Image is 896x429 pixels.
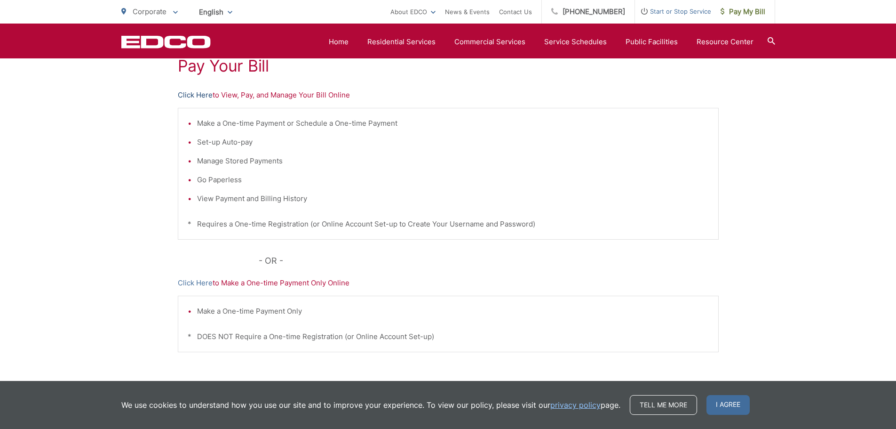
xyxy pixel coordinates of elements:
[697,36,753,48] a: Resource Center
[197,193,709,204] li: View Payment and Billing History
[329,36,349,48] a: Home
[390,6,436,17] a: About EDCO
[259,254,719,268] p: - OR -
[499,6,532,17] a: Contact Us
[454,36,525,48] a: Commercial Services
[197,118,709,129] li: Make a One-time Payment or Schedule a One-time Payment
[188,219,709,230] p: * Requires a One-time Registration (or Online Account Set-up to Create Your Username and Password)
[133,7,167,16] span: Corporate
[192,4,239,20] span: English
[706,395,750,415] span: I agree
[178,277,213,289] a: Click Here
[197,174,709,186] li: Go Paperless
[121,399,620,411] p: We use cookies to understand how you use our site and to improve your experience. To view our pol...
[550,399,601,411] a: privacy policy
[178,277,719,289] p: to Make a One-time Payment Only Online
[721,6,765,17] span: Pay My Bill
[197,306,709,317] li: Make a One-time Payment Only
[121,35,211,49] a: EDCD logo. Return to the homepage.
[630,395,697,415] a: Tell me more
[178,89,213,101] a: Click Here
[367,36,436,48] a: Residential Services
[544,36,607,48] a: Service Schedules
[178,57,719,75] h1: Pay Your Bill
[197,137,709,148] li: Set-up Auto-pay
[188,331,709,342] p: * DOES NOT Require a One-time Registration (or Online Account Set-up)
[178,89,719,101] p: to View, Pay, and Manage Your Bill Online
[197,155,709,167] li: Manage Stored Payments
[626,36,678,48] a: Public Facilities
[445,6,490,17] a: News & Events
